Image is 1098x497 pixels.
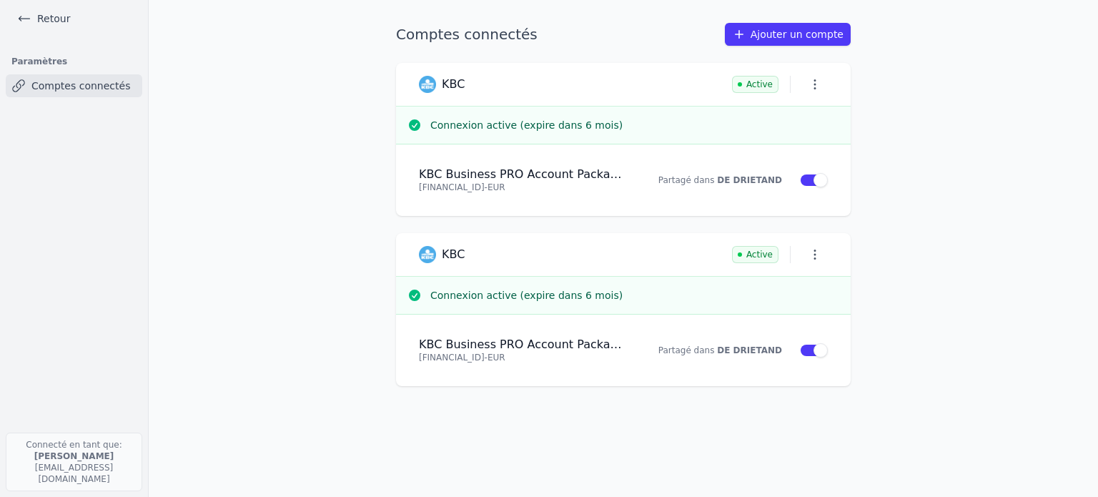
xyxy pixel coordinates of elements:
p: Partagé dans [645,345,782,356]
p: [FINANCIAL_ID] - EUR [419,352,628,363]
h1: Comptes connectés [396,24,538,44]
a: Ajouter un compte [725,23,851,46]
h3: KBC [442,77,465,92]
h4: KBC Business PRO Account Package - DE DRIETAND BV [419,167,628,182]
h3: Paramètres [6,51,142,72]
img: KBC logo [419,246,436,263]
h3: Connexion active (expire dans 6 mois) [430,288,839,302]
img: KBC logo [419,76,436,93]
a: Comptes connectés [6,74,142,97]
p: Partagé dans [645,174,782,186]
a: DE DRIETAND [717,175,782,185]
a: DE DRIETAND [717,345,782,355]
strong: [PERSON_NAME] [34,451,114,461]
p: [FINANCIAL_ID] - EUR [419,182,628,193]
p: Connecté en tant que: [EMAIL_ADDRESS][DOMAIN_NAME] [6,433,142,491]
span: Active [732,246,778,263]
h3: Connexion active (expire dans 6 mois) [430,118,839,132]
h4: KBC Business PRO Account Package - DE DRIETAND BV [419,338,628,352]
h3: KBC [442,247,465,262]
a: Retour [11,9,76,29]
span: Active [732,76,778,93]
